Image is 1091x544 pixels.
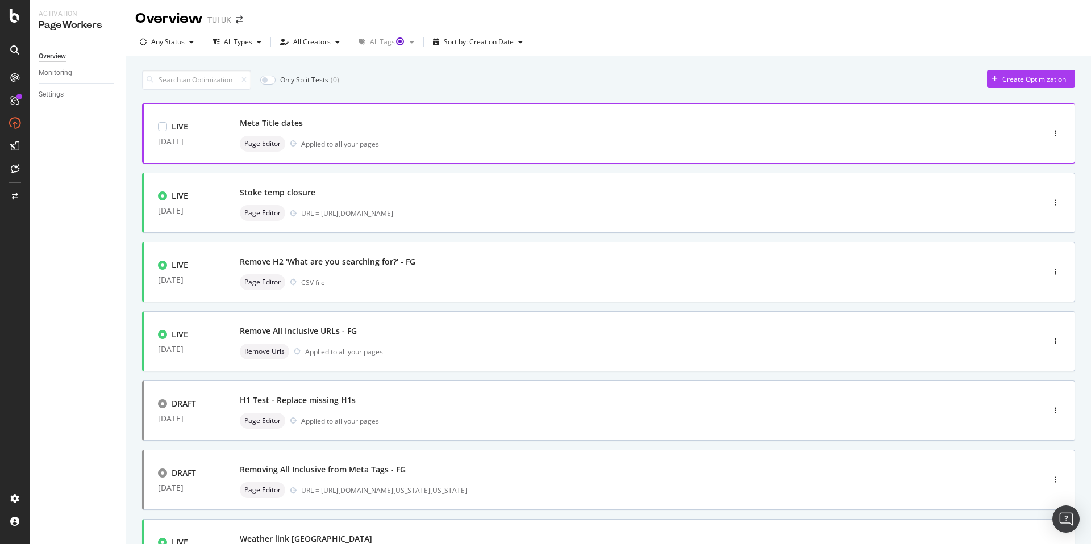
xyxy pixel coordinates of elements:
div: Overview [39,51,66,62]
div: ( 0 ) [331,75,339,85]
div: neutral label [240,205,285,221]
div: Activation [39,9,116,19]
button: All Creators [276,33,344,51]
a: Monitoring [39,67,118,79]
button: Any Status [135,33,198,51]
div: CSV file [301,278,325,287]
div: neutral label [240,274,285,290]
div: Open Intercom Messenger [1052,505,1080,533]
div: Settings [39,89,64,101]
div: Applied to all your pages [305,347,383,357]
div: Monitoring [39,67,72,79]
div: Tooltip anchor [395,36,405,47]
span: Page Editor [244,487,281,493]
div: DRAFT [172,467,196,479]
div: neutral label [240,136,285,152]
button: Sort by: Creation Date [428,33,527,51]
span: Page Editor [244,140,281,147]
div: PageWorkers [39,19,116,32]
div: Stoke temp closure [240,187,315,198]
div: LIVE [172,329,188,340]
div: neutral label [240,344,289,359]
div: All Tags [370,39,405,45]
div: Removing All Inclusive from Meta Tags - FG [240,464,406,475]
div: Meta Title dates [240,118,303,129]
div: LIVE [172,260,188,271]
div: Any Status [151,39,185,45]
span: Page Editor [244,210,281,216]
div: Remove All Inclusive URLs - FG [240,325,357,337]
div: [DATE] [158,345,212,354]
div: H1 Test - Replace missing H1s [240,395,356,406]
div: arrow-right-arrow-left [236,16,243,24]
div: Create Optimization [1002,74,1066,84]
div: DRAFT [172,398,196,409]
div: Overview [135,9,203,28]
div: Applied to all your pages [301,416,379,426]
div: URL = [URL][DOMAIN_NAME][US_STATE][US_STATE] [301,486,996,495]
div: LIVE [172,121,188,132]
div: LIVE [172,190,188,202]
div: Sort by: Creation Date [444,39,514,45]
a: Settings [39,89,118,101]
span: Remove Urls [244,348,285,355]
div: [DATE] [158,483,212,492]
input: Search an Optimization [142,70,251,90]
div: [DATE] [158,414,212,423]
div: All Types [224,39,252,45]
div: TUI UK [207,14,231,26]
div: Applied to all your pages [301,139,379,149]
div: neutral label [240,482,285,498]
div: [DATE] [158,137,212,146]
div: neutral label [240,413,285,429]
span: Page Editor [244,279,281,286]
a: Overview [39,51,118,62]
div: [DATE] [158,275,212,284]
button: All TagsTooltip anchor [354,33,419,51]
button: All Types [208,33,266,51]
div: Remove H2 'What are you searching for?' - FG [240,256,415,267]
div: All Creators [293,39,331,45]
div: [DATE] [158,206,212,215]
div: URL = [URL][DOMAIN_NAME] [301,208,996,218]
span: Page Editor [244,417,281,424]
button: Create Optimization [987,70,1075,88]
div: Only Split Tests [280,75,328,85]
